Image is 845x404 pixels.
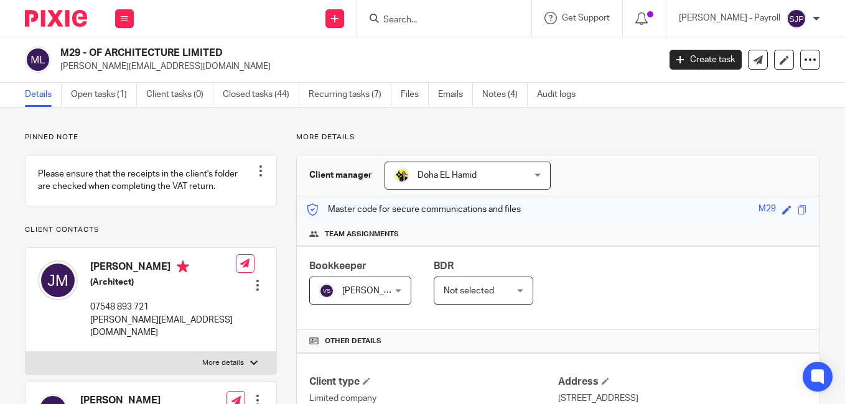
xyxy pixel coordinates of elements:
[90,276,236,288] h5: (Architect)
[309,375,558,388] h4: Client type
[325,229,399,239] span: Team assignments
[759,203,776,217] div: M29
[382,15,494,26] input: Search
[90,301,236,313] p: 07548 893 721
[319,283,334,298] img: svg%3E
[60,47,533,60] h2: M29 - OF ARCHITECTURE LIMITED
[306,203,521,216] p: Master code for secure communications and files
[444,287,494,295] span: Not selected
[537,83,585,107] a: Audit logs
[434,261,454,271] span: BDR
[296,132,820,142] p: More details
[482,83,528,107] a: Notes (4)
[25,83,62,107] a: Details
[60,60,651,73] p: [PERSON_NAME][EMAIL_ADDRESS][DOMAIN_NAME]
[25,132,277,142] p: Pinned note
[202,358,244,368] p: More details
[787,9,806,29] img: svg%3E
[90,260,236,276] h4: [PERSON_NAME]
[146,83,213,107] a: Client tasks (0)
[38,260,78,300] img: svg%3E
[177,260,189,273] i: Primary
[25,10,87,27] img: Pixie
[309,169,372,181] h3: Client manager
[679,12,780,24] p: [PERSON_NAME] - Payroll
[438,83,473,107] a: Emails
[401,83,429,107] a: Files
[25,47,51,73] img: svg%3E
[558,375,807,388] h4: Address
[670,50,742,70] a: Create task
[418,171,477,180] span: Doha EL Hamid
[309,261,366,271] span: Bookkeeper
[90,314,236,339] p: [PERSON_NAME][EMAIL_ADDRESS][DOMAIN_NAME]
[342,287,411,295] span: [PERSON_NAME]
[325,336,381,346] span: Other details
[309,83,391,107] a: Recurring tasks (7)
[394,168,409,183] img: Doha-Starbridge.jpg
[25,225,277,235] p: Client contacts
[71,83,137,107] a: Open tasks (1)
[562,14,610,22] span: Get Support
[223,83,299,107] a: Closed tasks (44)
